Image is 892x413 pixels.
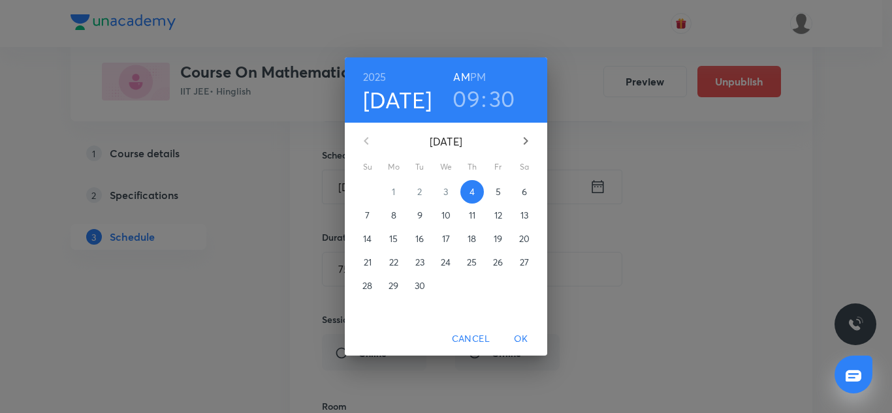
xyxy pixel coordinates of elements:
[522,185,527,198] p: 6
[434,251,458,274] button: 24
[356,227,379,251] button: 14
[470,185,475,198] p: 4
[382,134,510,149] p: [DATE]
[434,161,458,174] span: We
[408,204,432,227] button: 9
[489,85,515,112] button: 30
[382,227,406,251] button: 15
[468,232,476,245] p: 18
[363,86,432,114] button: [DATE]
[470,68,486,86] button: PM
[452,331,490,347] span: Cancel
[453,85,480,112] button: 09
[486,161,510,174] span: Fr
[513,251,536,274] button: 27
[460,204,484,227] button: 11
[356,161,379,174] span: Su
[486,204,510,227] button: 12
[486,251,510,274] button: 26
[415,232,424,245] p: 16
[408,274,432,298] button: 30
[460,251,484,274] button: 25
[391,209,396,222] p: 8
[513,180,536,204] button: 6
[417,209,422,222] p: 9
[356,274,379,298] button: 28
[441,209,451,222] p: 10
[389,232,398,245] p: 15
[505,331,537,347] span: OK
[467,256,477,269] p: 25
[486,227,510,251] button: 19
[494,209,502,222] p: 12
[362,279,372,292] p: 28
[513,161,536,174] span: Sa
[453,68,470,86] button: AM
[408,227,432,251] button: 16
[356,204,379,227] button: 7
[493,256,503,269] p: 26
[486,180,510,204] button: 5
[356,251,379,274] button: 21
[389,256,398,269] p: 22
[442,232,450,245] p: 17
[434,227,458,251] button: 17
[415,256,424,269] p: 23
[408,251,432,274] button: 23
[447,327,495,351] button: Cancel
[460,180,484,204] button: 4
[469,209,475,222] p: 11
[513,227,536,251] button: 20
[460,227,484,251] button: 18
[519,232,530,245] p: 20
[364,256,372,269] p: 21
[363,232,372,245] p: 14
[382,161,406,174] span: Mo
[500,327,542,351] button: OK
[481,85,486,112] h3: :
[389,279,398,292] p: 29
[520,209,528,222] p: 13
[365,209,370,222] p: 7
[382,204,406,227] button: 8
[415,279,425,292] p: 30
[496,185,501,198] p: 5
[494,232,502,245] p: 19
[520,256,529,269] p: 27
[382,251,406,274] button: 22
[408,161,432,174] span: Tu
[513,204,536,227] button: 13
[382,274,406,298] button: 29
[441,256,451,269] p: 24
[434,204,458,227] button: 10
[460,161,484,174] span: Th
[363,68,387,86] button: 2025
